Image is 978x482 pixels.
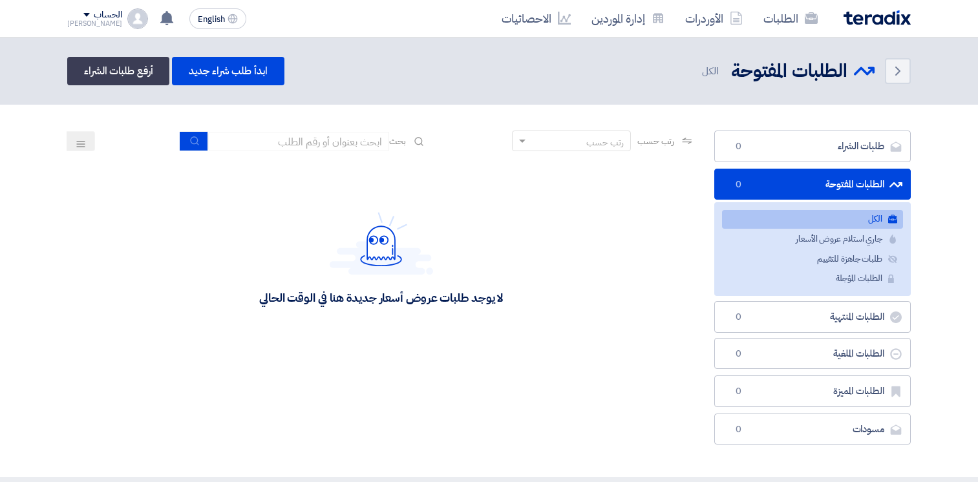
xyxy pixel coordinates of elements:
[722,230,903,249] a: جاري استلام عروض الأسعار
[714,375,911,407] a: الطلبات المميزة0
[722,210,903,229] a: الكل
[259,290,503,305] div: لا يوجد طلبات عروض أسعار جديدة هنا في الوقت الحالي
[389,134,406,148] span: بحث
[730,178,746,191] span: 0
[491,3,581,34] a: الاحصائيات
[730,311,746,324] span: 0
[730,140,746,153] span: 0
[94,10,122,21] div: الحساب
[675,3,753,34] a: الأوردرات
[730,385,746,398] span: 0
[189,8,246,29] button: English
[637,134,674,148] span: رتب حسب
[714,338,911,370] a: الطلبات الملغية0
[198,15,225,24] span: English
[714,169,911,200] a: الطلبات المفتوحة0
[330,212,433,275] img: Hello
[702,64,721,79] span: الكل
[127,8,148,29] img: profile_test.png
[208,132,389,151] input: ابحث بعنوان أو رقم الطلب
[722,269,903,288] a: الطلبات المؤجلة
[714,414,911,445] a: مسودات0
[586,136,624,149] div: رتب حسب
[714,131,911,162] a: طلبات الشراء0
[844,10,911,25] img: Teradix logo
[67,57,169,85] a: أرفع طلبات الشراء
[753,3,828,34] a: الطلبات
[731,59,847,84] h2: الطلبات المفتوحة
[730,348,746,361] span: 0
[581,3,675,34] a: إدارة الموردين
[172,57,284,85] a: ابدأ طلب شراء جديد
[722,250,903,269] a: طلبات جاهزة للتقييم
[714,301,911,333] a: الطلبات المنتهية0
[67,20,122,27] div: [PERSON_NAME]
[730,423,746,436] span: 0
